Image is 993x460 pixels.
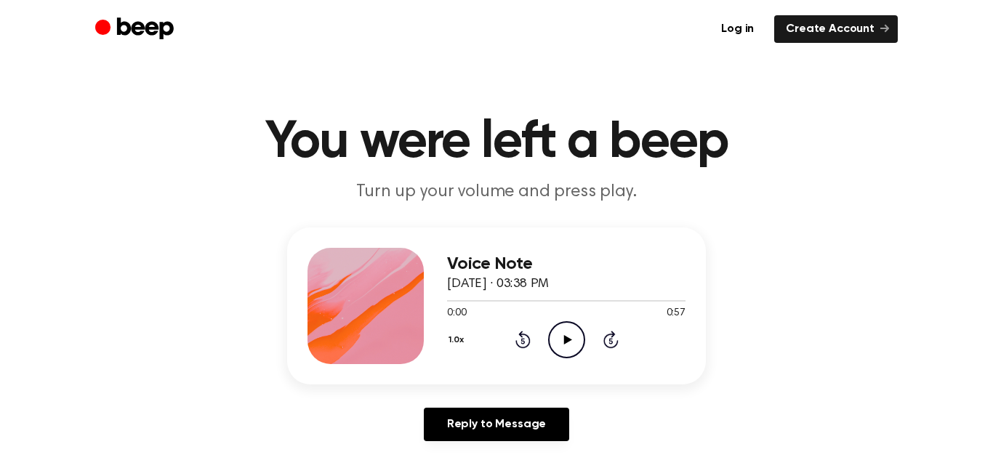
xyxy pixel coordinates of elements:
h3: Voice Note [447,254,686,274]
span: [DATE] · 03:38 PM [447,278,549,291]
span: 0:57 [667,306,686,321]
span: 0:00 [447,306,466,321]
h1: You were left a beep [124,116,869,169]
a: Create Account [774,15,898,43]
a: Reply to Message [424,408,569,441]
a: Log in [709,15,765,43]
a: Beep [95,15,177,44]
p: Turn up your volume and press play. [217,180,776,204]
button: 1.0x [447,328,470,352]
